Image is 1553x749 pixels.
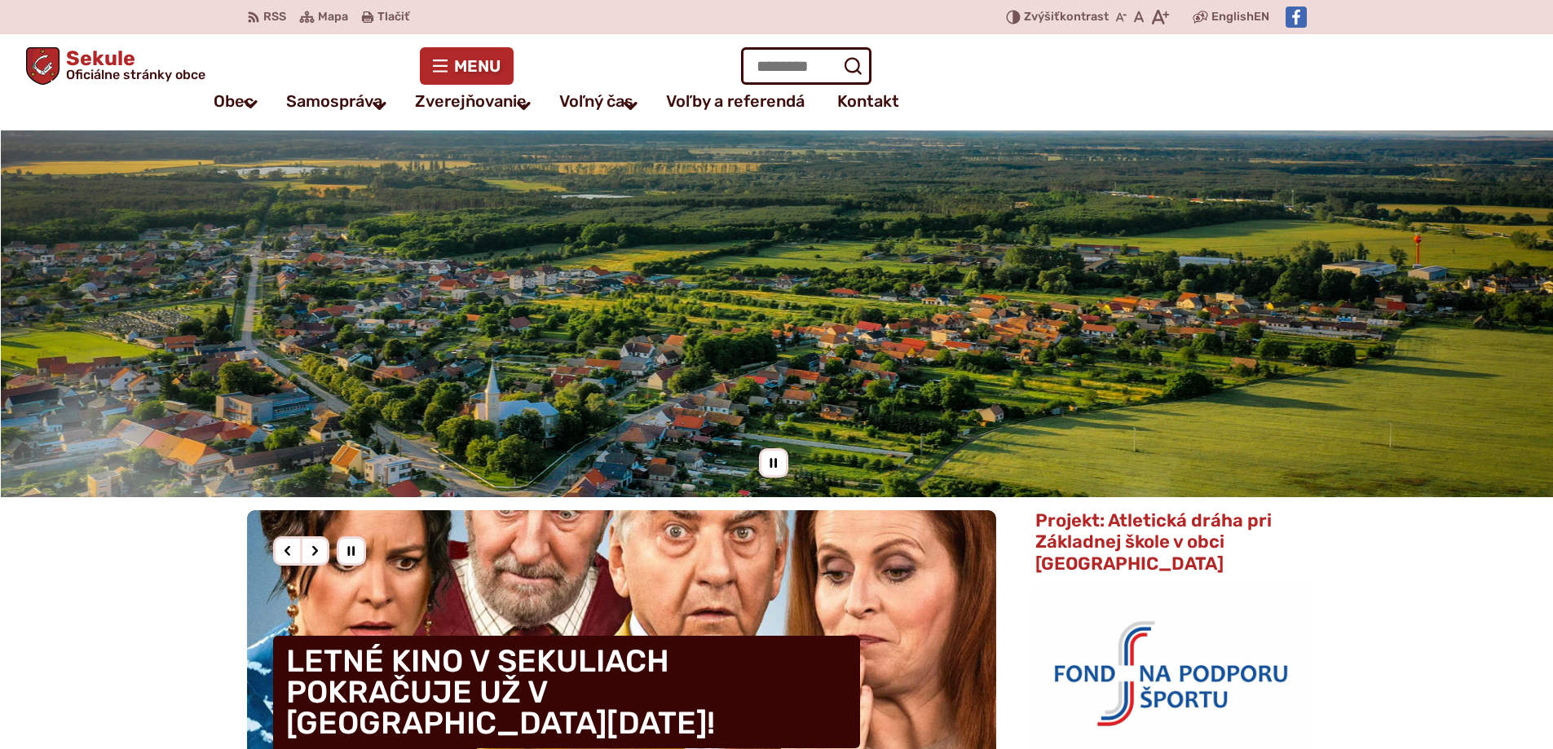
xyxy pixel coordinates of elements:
span: Oficiálne stránky obce [66,68,205,82]
div: Pozastaviť pohyb slajdera [337,536,366,566]
span: RSS [263,7,286,27]
img: Prejsť na Facebook stránku [1286,7,1307,28]
span: Menu [454,59,501,73]
span: Tlačiť [377,11,409,24]
a: Voľný čas [559,85,633,117]
span: EN [1254,7,1269,27]
img: Prejsť na domovskú stránku [26,47,60,85]
a: Samospráva [286,85,382,117]
button: Otvoriť podmenu pre [361,86,399,125]
span: English [1211,7,1254,27]
h4: LETNÉ KINO V SEKULIACH POKRAČUJE UŽ V [GEOGRAPHIC_DATA][DATE]! [273,636,860,748]
h1: Sekule [60,48,205,82]
span: Zvýšiť [1024,10,1060,24]
a: Kontakt [837,85,899,117]
span: Projekt: Atletická dráha pri Základnej škole v obci [GEOGRAPHIC_DATA] [1035,509,1272,575]
button: Menu [420,47,514,85]
a: Zverejňovanie [415,85,527,117]
span: kontrast [1024,11,1109,24]
button: Otvoriť podmenu pre [232,85,270,123]
button: Otvoriť podmenu pre [612,86,650,125]
a: English EN [1208,7,1273,27]
a: Voľby a referendá [666,85,805,117]
div: Pozastaviť pohyb slajdera [759,448,788,478]
button: Otvoriť podmenu pre Zverejňovanie [505,86,543,125]
a: Obec [214,85,254,117]
a: Logo Sekule, prejsť na domovskú stránku. [26,47,205,85]
span: Mapa [318,7,348,27]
